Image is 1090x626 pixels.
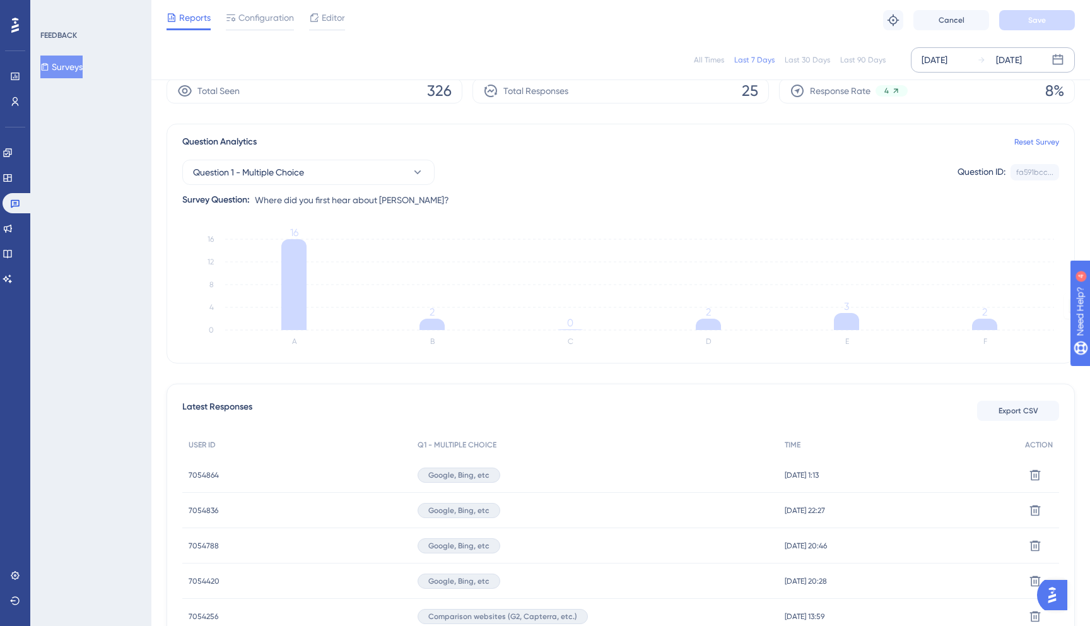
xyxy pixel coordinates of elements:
[193,165,304,180] span: Question 1 - Multiple Choice
[428,470,489,480] span: Google, Bing, etc
[40,30,77,40] div: FEEDBACK
[1016,167,1053,177] div: fa591bcc...
[428,505,489,516] span: Google, Bing, etc
[785,576,827,586] span: [DATE] 20:28
[785,440,800,450] span: TIME
[292,337,297,346] text: A
[785,541,827,551] span: [DATE] 20:46
[999,10,1075,30] button: Save
[785,611,824,622] span: [DATE] 13:59
[427,81,452,101] span: 326
[209,303,214,312] tspan: 4
[189,611,218,622] span: 7054256
[694,55,724,65] div: All Times
[1045,81,1064,101] span: 8%
[840,55,886,65] div: Last 90 Days
[182,134,257,150] span: Question Analytics
[996,52,1022,68] div: [DATE]
[189,440,216,450] span: USER ID
[734,55,775,65] div: Last 7 Days
[568,337,573,346] text: C
[706,337,712,346] text: D
[209,326,214,334] tspan: 0
[844,300,849,312] tspan: 3
[189,576,220,586] span: 7054420
[1028,15,1046,25] span: Save
[1037,576,1075,614] iframe: UserGuiding AI Assistant Launcher
[182,192,250,208] div: Survey Question:
[208,235,214,244] tspan: 16
[238,10,294,25] span: Configuration
[428,611,577,622] span: Comparison websites (G2, Capterra, etc.)
[197,83,240,98] span: Total Seen
[179,10,211,25] span: Reports
[189,541,219,551] span: 7054788
[999,406,1038,416] span: Export CSV
[958,164,1005,180] div: Question ID:
[785,55,830,65] div: Last 30 Days
[189,505,218,516] span: 7054836
[255,192,449,208] span: Where did you first hear about [PERSON_NAME]?
[430,306,435,318] tspan: 2
[182,399,252,422] span: Latest Responses
[430,337,435,346] text: B
[939,15,964,25] span: Cancel
[290,227,298,239] tspan: 16
[785,505,825,516] span: [DATE] 22:27
[1014,137,1059,147] a: Reset Survey
[503,83,568,98] span: Total Responses
[189,470,219,480] span: 7054864
[810,83,870,98] span: Response Rate
[913,10,989,30] button: Cancel
[418,440,496,450] span: Q1 - MULTIPLE CHOICE
[182,160,435,185] button: Question 1 - Multiple Choice
[922,52,947,68] div: [DATE]
[884,86,889,96] span: 4
[785,470,819,480] span: [DATE] 1:13
[428,576,489,586] span: Google, Bing, etc
[40,56,83,78] button: Surveys
[208,257,214,266] tspan: 12
[742,81,758,101] span: 25
[977,401,1059,421] button: Export CSV
[706,306,711,318] tspan: 2
[30,3,79,18] span: Need Help?
[982,306,987,318] tspan: 2
[567,317,573,329] tspan: 0
[1025,440,1053,450] span: ACTION
[428,541,489,551] span: Google, Bing, etc
[88,6,91,16] div: 4
[209,280,214,289] tspan: 8
[845,337,849,346] text: E
[322,10,345,25] span: Editor
[983,337,987,346] text: F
